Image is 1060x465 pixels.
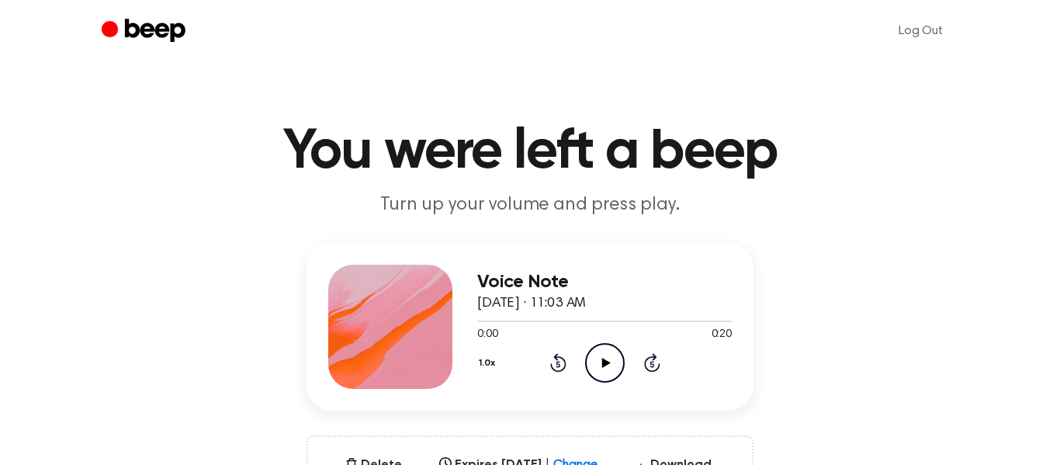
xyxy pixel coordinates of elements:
[712,327,732,343] span: 0:20
[102,16,189,47] a: Beep
[477,327,497,343] span: 0:00
[477,350,501,377] button: 1.0x
[232,193,828,218] p: Turn up your volume and press play.
[477,272,732,293] h3: Voice Note
[133,124,927,180] h1: You were left a beep
[883,12,958,50] a: Log Out
[477,297,586,311] span: [DATE] · 11:03 AM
